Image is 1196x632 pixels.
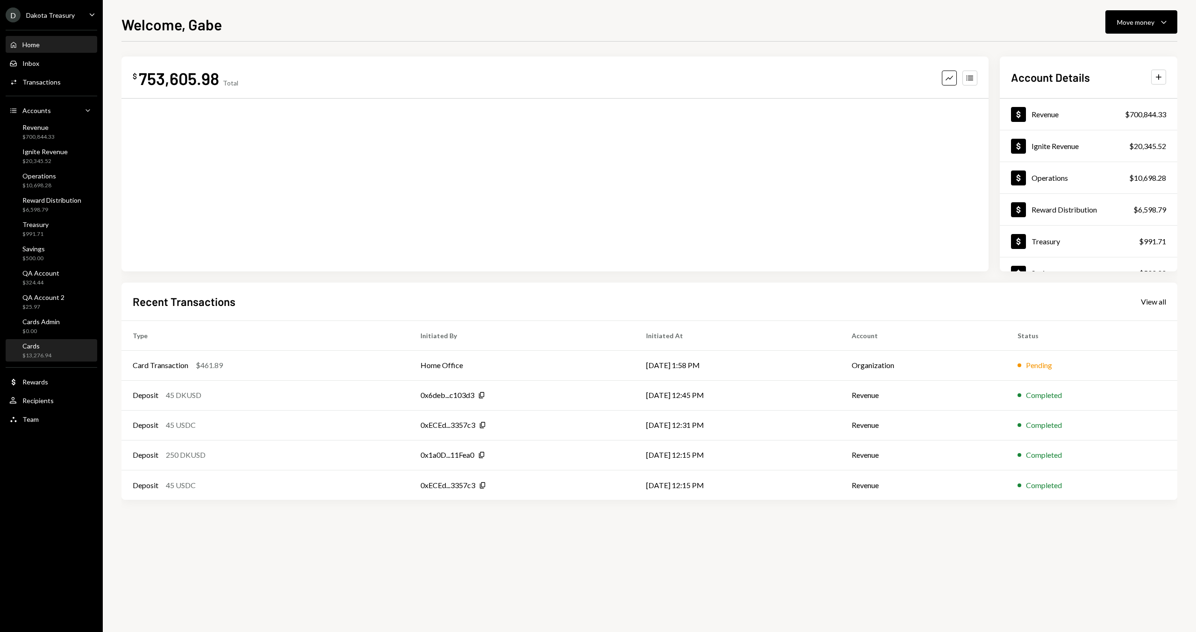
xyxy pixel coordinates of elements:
[133,449,158,461] div: Deposit
[223,79,238,87] div: Total
[6,339,97,362] a: Cards$13,276.94
[1129,141,1166,152] div: $20,345.52
[635,440,840,470] td: [DATE] 12:15 PM
[1105,10,1177,34] button: Move money
[6,102,97,119] a: Accounts
[133,294,235,309] h2: Recent Transactions
[635,380,840,410] td: [DATE] 12:45 PM
[1026,419,1062,431] div: Completed
[22,255,45,263] div: $500.00
[6,373,97,390] a: Rewards
[22,269,59,277] div: QA Account
[133,480,158,491] div: Deposit
[166,419,196,431] div: 45 USDC
[1000,257,1177,289] a: Savings$500.00
[133,419,158,431] div: Deposit
[1141,296,1166,306] a: View all
[635,410,840,440] td: [DATE] 12:31 PM
[22,245,45,253] div: Savings
[121,15,222,34] h1: Welcome, Gabe
[6,7,21,22] div: D
[22,78,61,86] div: Transactions
[409,320,635,350] th: Initiated By
[420,449,474,461] div: 0x1a0D...11Fea0
[840,320,1006,350] th: Account
[420,390,474,401] div: 0x6deb...c103d3
[1032,142,1079,150] div: Ignite Revenue
[22,220,49,228] div: Treasury
[22,378,48,386] div: Rewards
[196,360,223,371] div: $461.89
[1000,194,1177,225] a: Reward Distribution$6,598.79
[6,218,97,240] a: Treasury$991.71
[1011,70,1090,85] h2: Account Details
[420,480,475,491] div: 0xECEd...3357c3
[22,352,51,360] div: $13,276.94
[22,397,54,405] div: Recipients
[1141,297,1166,306] div: View all
[6,392,97,409] a: Recipients
[22,318,60,326] div: Cards Admin
[133,71,137,81] div: $
[6,145,97,167] a: Ignite Revenue$20,345.52
[1139,268,1166,279] div: $500.00
[1117,17,1154,27] div: Move money
[6,73,97,90] a: Transactions
[22,342,51,350] div: Cards
[840,410,1006,440] td: Revenue
[22,230,49,238] div: $991.71
[22,107,51,114] div: Accounts
[635,470,840,500] td: [DATE] 12:15 PM
[409,350,635,380] td: Home Office
[6,242,97,264] a: Savings$500.00
[6,411,97,427] a: Team
[6,169,97,192] a: Operations$10,698.28
[1000,99,1177,130] a: Revenue$700,844.33
[1000,226,1177,257] a: Treasury$991.71
[22,182,56,190] div: $10,698.28
[139,68,219,89] div: 753,605.98
[166,390,201,401] div: 45 DKUSD
[22,59,39,67] div: Inbox
[6,315,97,337] a: Cards Admin$0.00
[840,470,1006,500] td: Revenue
[22,196,81,204] div: Reward Distribution
[1026,449,1062,461] div: Completed
[1026,480,1062,491] div: Completed
[840,350,1006,380] td: Organization
[1129,172,1166,184] div: $10,698.28
[22,303,64,311] div: $25.97
[133,390,158,401] div: Deposit
[22,279,59,287] div: $324.44
[6,121,97,143] a: Revenue$700,844.33
[22,148,68,156] div: Ignite Revenue
[1139,236,1166,247] div: $991.71
[1026,390,1062,401] div: Completed
[1026,360,1052,371] div: Pending
[6,36,97,53] a: Home
[22,206,81,214] div: $6,598.79
[1032,173,1068,182] div: Operations
[1125,109,1166,120] div: $700,844.33
[1032,110,1059,119] div: Revenue
[22,41,40,49] div: Home
[1006,320,1177,350] th: Status
[635,320,840,350] th: Initiated At
[133,360,188,371] div: Card Transaction
[6,291,97,313] a: QA Account 2$25.97
[1032,237,1060,246] div: Treasury
[22,172,56,180] div: Operations
[840,440,1006,470] td: Revenue
[420,419,475,431] div: 0xECEd...3357c3
[22,133,55,141] div: $700,844.33
[22,293,64,301] div: QA Account 2
[6,55,97,71] a: Inbox
[26,11,75,19] div: Dakota Treasury
[166,480,196,491] div: 45 USDC
[635,350,840,380] td: [DATE] 1:58 PM
[1032,269,1056,277] div: Savings
[22,327,60,335] div: $0.00
[1000,130,1177,162] a: Ignite Revenue$20,345.52
[22,415,39,423] div: Team
[166,449,206,461] div: 250 DKUSD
